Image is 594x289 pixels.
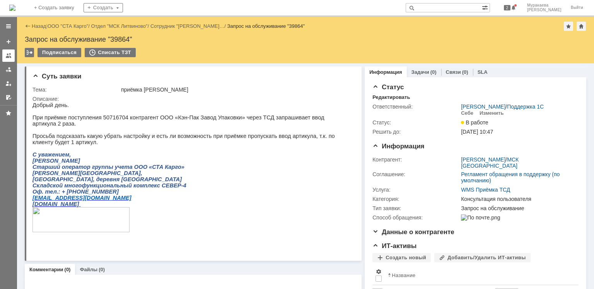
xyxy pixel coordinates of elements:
[65,267,71,272] div: (0)
[577,22,586,31] div: Сделать домашней страницей
[2,77,15,90] a: Мои заявки
[32,23,46,29] a: Назад
[2,49,15,62] a: Заявки на командах
[372,205,459,211] div: Тип заявки:
[461,119,488,126] span: В работе
[461,187,510,193] a: WMS Приёмка ТСД
[80,267,97,272] a: Файлы
[482,3,490,11] span: Расширенный поиск
[29,267,63,272] a: Комментарии
[527,8,562,12] span: [PERSON_NAME]
[461,156,519,169] a: МСК [GEOGRAPHIC_DATA]
[91,23,148,29] a: Отдел "МСК Литвиново"
[461,129,493,135] span: [DATE] 10:47
[478,69,488,75] a: SLA
[507,104,544,110] a: Поддержка 1С
[461,104,505,110] a: [PERSON_NAME]
[48,23,89,29] a: ООО "СТА Карго"
[9,5,15,11] img: logo
[372,214,459,221] div: Способ обращения:
[376,269,382,275] span: Настройки
[461,156,505,163] a: [PERSON_NAME]
[32,96,352,102] div: Описание:
[385,265,572,285] th: Название
[446,69,461,75] a: Связи
[372,156,459,163] div: Контрагент:
[372,242,416,250] span: ИТ-активы
[372,143,424,150] span: Информация
[121,87,351,93] div: приёмка [PERSON_NAME]
[372,171,459,177] div: Соглашение:
[150,23,227,29] div: /
[150,23,224,29] a: Сотрудник "[PERSON_NAME]…
[372,187,459,193] div: Услуга:
[369,69,402,75] a: Информация
[461,110,473,116] div: Себе
[2,91,15,104] a: Мои согласования
[25,36,586,43] div: Запрос на обслуживание "39864"
[2,36,15,48] a: Создать заявку
[461,156,575,169] div: /
[461,196,575,202] div: Консультация пользователя
[372,104,459,110] div: Ответственный:
[462,69,468,75] div: (0)
[461,205,575,211] div: Запрос на обслуживание
[461,214,500,221] img: По почте.png
[372,94,410,100] div: Редактировать
[32,87,119,93] div: Тема:
[527,3,562,8] span: Муракаева
[372,228,454,236] span: Данные о контрагенте
[227,23,305,29] div: Запрос на обслуживание "39864"
[504,5,511,10] span: 2
[430,69,437,75] div: (0)
[372,83,404,91] span: Статус
[32,73,81,80] span: Суть заявки
[99,267,105,272] div: (0)
[372,129,459,135] div: Решить до:
[46,23,47,29] div: |
[461,171,560,184] a: Регламент обращения в поддержку (по умолчанию)
[48,23,91,29] div: /
[2,63,15,76] a: Заявки в моей ответственности
[461,104,544,110] div: /
[372,119,459,126] div: Статус:
[564,22,573,31] div: Добавить в избранное
[411,69,429,75] a: Задачи
[25,48,34,57] div: Работа с массовостью
[392,272,415,278] div: Название
[91,23,150,29] div: /
[480,110,504,116] div: Изменить
[372,196,459,202] div: Категория:
[9,5,15,11] a: Перейти на домашнюю страницу
[84,3,123,12] div: Создать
